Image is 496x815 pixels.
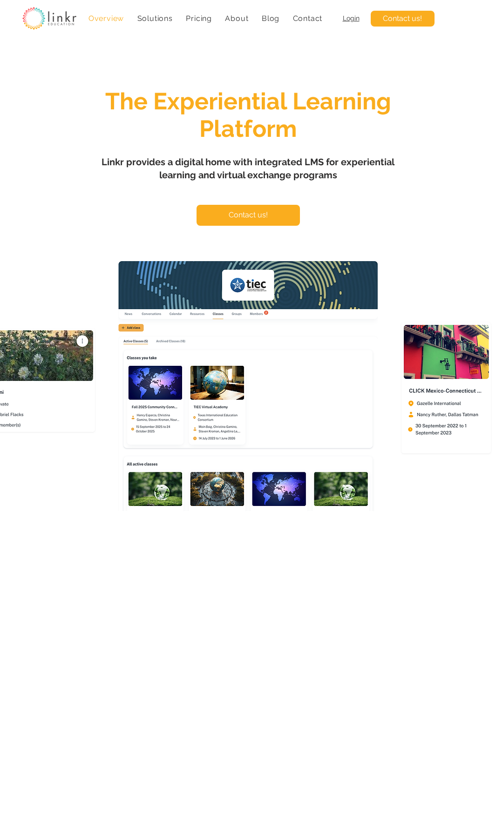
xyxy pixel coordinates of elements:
[102,156,394,181] span: Linkr provides a digital home with integrated LMS for experiential learning and virtual exchange ...
[383,13,422,24] span: Contact us!
[84,9,327,27] nav: Site
[220,9,253,27] div: About
[186,14,212,23] span: Pricing
[262,14,279,23] span: Blog
[181,9,217,27] a: Pricing
[88,14,124,23] span: Overview
[22,7,76,30] img: linkr_logo_transparentbg.png
[288,9,327,27] a: Contact
[225,14,248,23] span: About
[105,88,391,142] span: The Experiential Learning Platform
[84,9,129,27] a: Overview
[343,14,360,22] a: Login
[137,14,173,23] span: Solutions
[293,14,323,23] span: Contact
[257,9,285,27] a: Blog
[229,210,268,220] span: Contact us!
[402,323,490,452] img: linkr hero 2.png
[132,9,177,27] div: Solutions
[197,205,300,226] a: Contact us!
[371,11,435,27] a: Contact us!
